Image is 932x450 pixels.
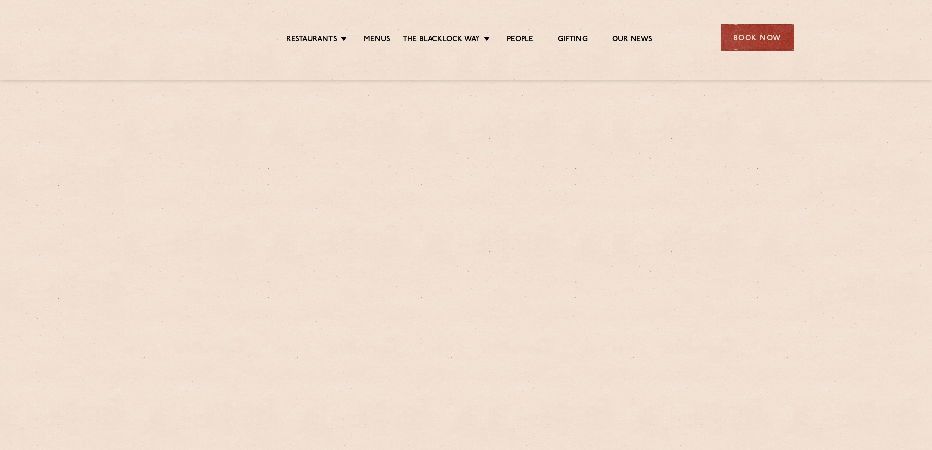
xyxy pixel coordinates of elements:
img: svg%3E [138,9,223,66]
a: Gifting [558,35,587,46]
a: The Blacklock Way [403,35,480,46]
a: Our News [612,35,653,46]
a: People [507,35,533,46]
a: Menus [364,35,390,46]
a: Restaurants [286,35,337,46]
div: Book Now [721,24,794,51]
